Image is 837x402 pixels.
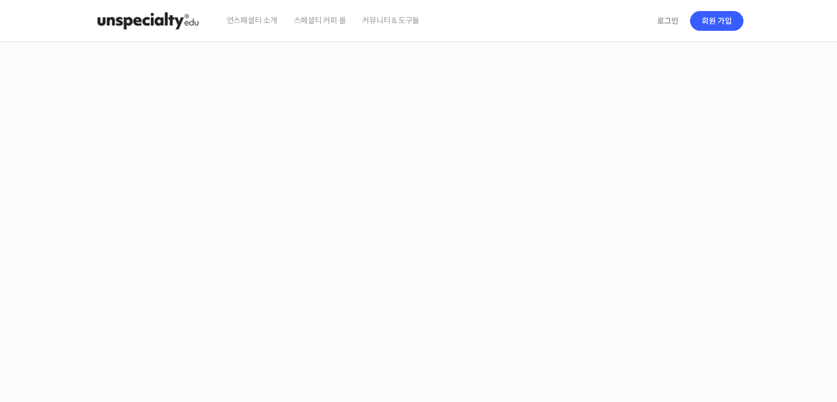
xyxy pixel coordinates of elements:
[11,229,827,245] p: 시간과 장소에 구애받지 않고, 검증된 커리큘럼으로
[11,169,827,224] p: [PERSON_NAME]을 다하는 당신을 위해, 최고와 함께 만든 커피 클래스
[690,11,743,31] a: 회원 가입
[650,8,685,34] a: 로그인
